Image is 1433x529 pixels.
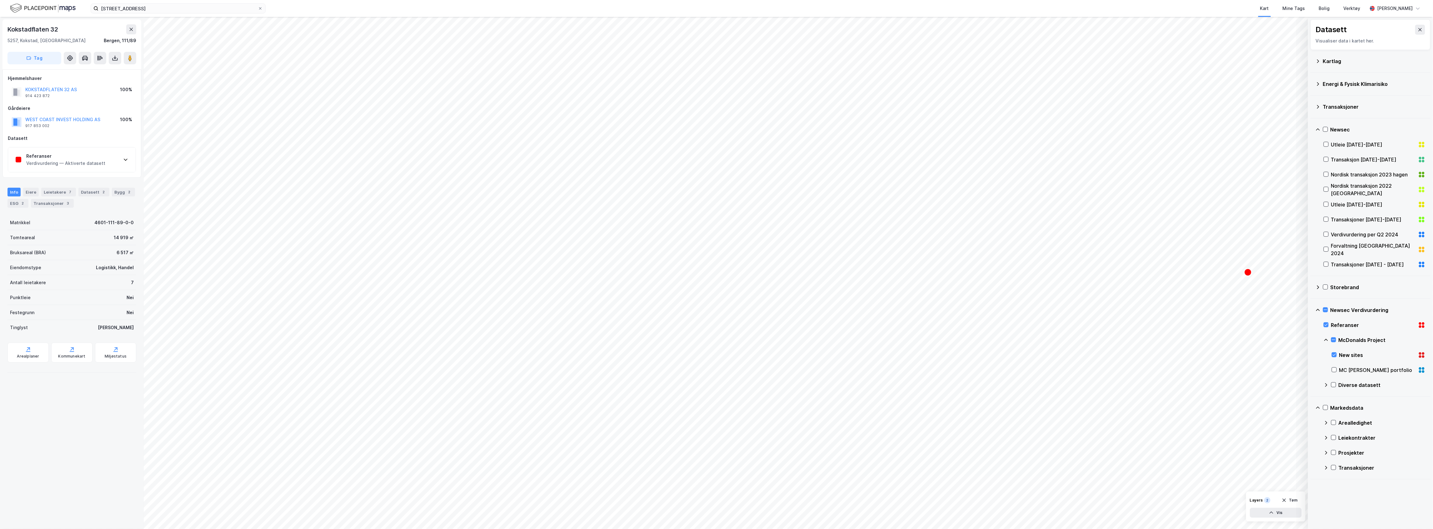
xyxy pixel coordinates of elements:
div: Referanser [26,152,105,160]
button: Vis [1250,508,1302,518]
div: Prosjekter [1339,449,1426,457]
button: Tag [7,52,61,64]
div: 3 [65,200,71,206]
div: Nordisk transaksjon 2022 [GEOGRAPHIC_DATA] [1331,182,1416,197]
div: 2 [20,200,26,206]
div: Utleie [DATE]-[DATE] [1331,141,1416,148]
div: Bygg [112,188,135,196]
div: Bruksareal (BRA) [10,249,46,256]
div: Eiere [23,188,39,196]
div: Referanser [1331,321,1416,329]
div: Eiendomstype [10,264,41,271]
div: Transaksjoner [DATE]-[DATE] [1331,216,1416,223]
div: Layers [1250,498,1263,503]
div: Antall leietakere [10,279,46,286]
div: Newsec Verdivurdering [1331,306,1426,314]
div: MC [PERSON_NAME] portfolio [1339,366,1416,374]
div: ESG [7,199,28,208]
div: 2 [126,189,132,195]
div: Miljøstatus [105,354,127,359]
div: Bolig [1319,5,1330,12]
div: 14 919 ㎡ [114,234,134,241]
div: Datasett [8,135,136,142]
div: Tomteareal [10,234,35,241]
div: 7 [131,279,134,286]
div: Matrikkel [10,219,30,226]
div: Gårdeiere [8,105,136,112]
div: Logistikk, Handel [96,264,134,271]
img: logo.f888ab2527a4732fd821a326f86c7f29.svg [10,3,76,14]
div: [PERSON_NAME] [98,324,134,331]
div: Verktøy [1344,5,1361,12]
div: Nordisk transaksjon 2023 hagen [1331,171,1416,178]
div: 4601-111-89-0-0 [94,219,134,226]
div: Nei [127,309,134,316]
div: Map marker [1244,269,1252,276]
div: Kokstadflaten 32 [7,24,59,34]
div: Transaksjon [DATE]-[DATE] [1331,156,1416,163]
input: Søk på adresse, matrikkel, gårdeiere, leietakere eller personer [98,4,258,13]
button: Tøm [1278,495,1302,505]
div: Newsec [1331,126,1426,133]
div: 100% [120,86,132,93]
div: 6 517 ㎡ [117,249,134,256]
div: Kartlag [1323,57,1426,65]
div: Hjemmelshaver [8,75,136,82]
div: Nei [127,294,134,301]
div: Punktleie [10,294,31,301]
div: Leiekontrakter [1339,434,1426,442]
div: Bergen, 111/89 [104,37,136,44]
div: Arealplaner [17,354,39,359]
div: 5257, Kokstad, [GEOGRAPHIC_DATA] [7,37,86,44]
div: New sites [1339,351,1416,359]
div: Forvaltning [GEOGRAPHIC_DATA] 2024 [1331,242,1416,257]
div: Transaksjoner [1339,464,1426,472]
div: Markedsdata [1331,404,1426,412]
div: McDonalds Project [1339,336,1426,344]
div: Transaksjoner [1323,103,1426,111]
div: Arealledighet [1339,419,1426,427]
div: 2 [1264,497,1271,503]
div: Datasett [1316,25,1347,35]
div: Kart [1260,5,1269,12]
div: Transaksjoner [31,199,74,208]
div: Visualiser data i kartet her. [1316,37,1425,45]
div: Datasett [78,188,109,196]
div: Storebrand [1331,284,1426,291]
div: Kommunekart [58,354,85,359]
div: Leietakere [41,188,76,196]
div: 100% [120,116,132,123]
div: 914 423 872 [25,93,50,98]
div: Transaksjoner [DATE] - [DATE] [1331,261,1416,268]
div: 917 853 002 [25,123,49,128]
div: 2 [101,189,107,195]
iframe: Chat Widget [1402,499,1433,529]
div: 7 [67,189,73,195]
div: Verdivurdering — Aktiverte datasett [26,160,105,167]
div: Utleie [DATE]-[DATE] [1331,201,1416,208]
div: [PERSON_NAME] [1377,5,1413,12]
div: Tinglyst [10,324,28,331]
div: Diverse datasett [1339,381,1426,389]
div: Energi & Fysisk Klimarisiko [1323,80,1426,88]
div: Festegrunn [10,309,34,316]
div: Mine Tags [1283,5,1305,12]
div: Verdivurdering per Q2 2024 [1331,231,1416,238]
div: Kontrollprogram for chat [1402,499,1433,529]
div: Info [7,188,21,196]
